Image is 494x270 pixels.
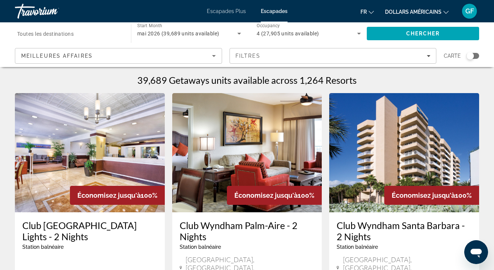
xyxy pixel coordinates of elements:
[17,31,74,37] span: Toutes les destinations
[360,9,367,15] font: fr
[392,191,455,199] span: Économisez jusqu'à
[235,53,261,59] span: Filtres
[77,191,141,199] span: Économisez jusqu'à
[137,74,357,86] h1: 39,689 Getaways units available across 1,264 Resorts
[337,220,472,242] a: Club Wyndham Santa Barbara - 2 Nights
[15,93,165,212] img: Club Wyndham Harbour Lights - 2 Nights
[465,7,474,15] font: GF
[22,220,157,242] a: Club [GEOGRAPHIC_DATA] Lights - 2 Nights
[207,8,246,14] a: Escapades Plus
[22,244,64,250] span: Station balnéaire
[360,6,374,17] button: Changer de langue
[464,240,488,264] iframe: Bouton de lancement de la fenêtre de messagerie
[137,23,162,28] span: Start Month
[172,93,322,212] img: Club Wyndham Palm-Aire - 2 Nights
[384,186,479,205] div: 100%
[257,31,319,36] span: 4 (27,905 units available)
[230,48,437,64] button: Filters
[180,244,221,250] span: Station balnéaire
[17,29,121,38] input: Select destination
[329,93,479,212] img: Club Wyndham Santa Barbara - 2 Nights
[137,31,219,36] span: mai 2026 (39,689 units available)
[21,51,216,60] mat-select: Sort by
[385,9,442,15] font: dollars américains
[385,6,449,17] button: Changer de devise
[257,23,280,28] span: Occupancy
[70,186,165,205] div: 100%
[180,220,315,242] a: Club Wyndham Palm-Aire - 2 Nights
[261,8,288,14] a: Escapades
[406,31,440,36] span: Chercher
[460,3,479,19] button: Menu utilisateur
[367,27,479,40] button: Search
[15,1,89,21] a: Travorium
[227,186,322,205] div: 100%
[444,51,461,61] span: Carte
[21,53,93,59] span: Meilleures affaires
[234,191,298,199] span: Économisez jusqu'à
[337,244,378,250] span: Station balnéaire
